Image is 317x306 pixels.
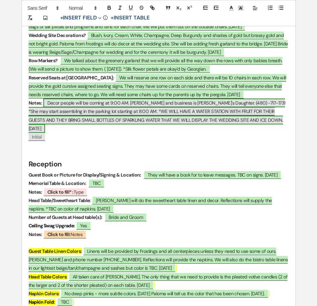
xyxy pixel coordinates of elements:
[58,14,104,22] button: Insert Field
[227,4,236,12] span: Text Color
[57,298,73,306] span: TBC
[29,299,55,305] strong: Napkin Fold:
[29,291,60,297] strong: Napkin Colors:
[144,170,282,179] span: They will have a book for to leave messages. TBC on signs. [DATE]
[250,4,260,12] span: Alignment
[29,75,114,81] strong: Reserved Seats at [GEOGRAPHIC_DATA]:
[29,231,42,237] strong: Notes:
[47,189,74,195] b: Click to fill* :
[29,133,45,141] span: Initial
[101,214,102,220] strong: :
[140,172,141,178] strong: :
[43,188,88,196] span: Type
[89,197,90,203] strong: :
[29,189,42,195] strong: Notes:
[47,231,71,237] b: Click to fill:
[29,223,75,229] strong: Ceiling Swag Upgrade:
[60,15,63,21] span: +
[29,73,286,99] span: We will reserve one row on each side and there will be 10 chairs in each row. We will provide the...
[29,99,285,133] span: Decor people will be coming at 9:00 AM. [PERSON_NAME] and business is [PERSON_NAME]'s Daughter. (...
[111,15,114,21] span: +
[29,272,287,289] span: All taken care of [PERSON_NAME]. The only thing that we need to provide is the pleated votive can...
[29,180,85,186] strong: Memorial Table & Location
[108,14,152,22] button: +Insert Table
[29,32,86,38] strong: Wedding Site Decorations?
[29,247,288,272] span: Linens will be provided by Frostings and all centerpieces unless they need to use some of ours. [...
[236,4,245,12] span: Text Background Color
[76,221,91,230] span: Yes
[29,274,68,280] strong: Head Table Colors:
[29,159,62,169] strong: Reception
[88,179,105,187] span: TBC
[29,100,42,106] strong: Notes:
[43,230,86,238] span: Notes
[85,180,86,186] strong: :
[29,214,102,220] strong: Number of Guests at Head table(s)
[105,213,147,221] span: Bride and Groom
[29,248,82,254] strong: Guest Table Linen Colors:
[29,172,140,178] strong: Guest Book or Picture for Display/Signing & Location
[29,58,58,64] strong: Row Markers?
[29,56,283,73] span: We talked about the greenery garland that we will provide all the way down the rows with only bab...
[29,197,90,203] strong: Head Table/Sweetheart Table
[29,31,288,56] span: Blush, Ivory, Cream, White, Champagne, Deep Burgundy and shades of gold but brassy gold and not b...
[66,4,99,12] span: Header Formats
[29,196,272,213] span: [PERSON_NAME] will do the sweetheart table linen and decor. Reflections will supply the napkins. ...
[61,289,269,298] span: No deep pinks - more subtle colors. [DATE] Paloma will tell us the color that has been chosen. [D...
